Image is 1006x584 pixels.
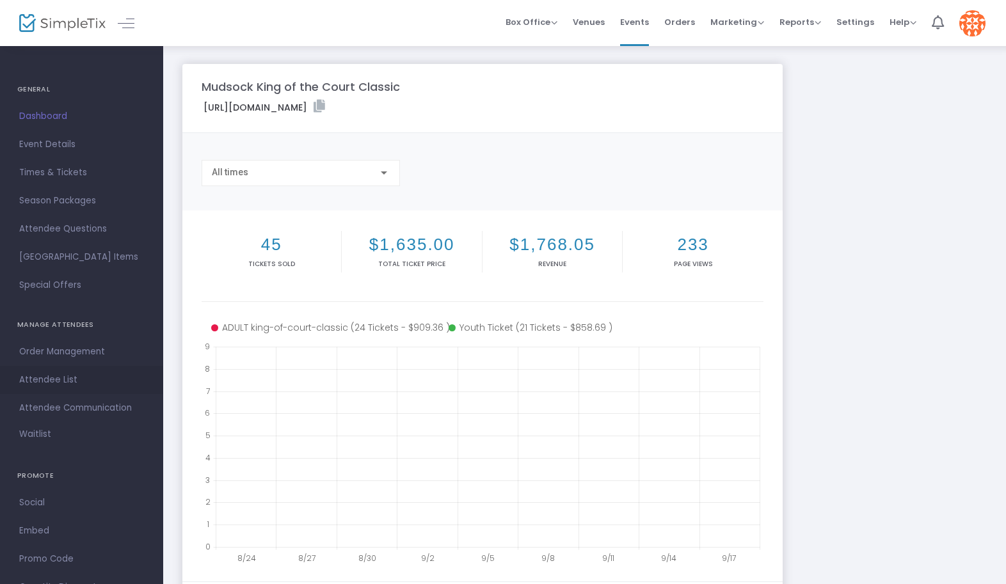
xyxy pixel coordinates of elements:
text: 7 [206,385,210,396]
span: Marketing [710,16,764,28]
text: 9/14 [661,553,676,564]
h4: GENERAL [17,77,146,102]
span: Order Management [19,343,144,360]
span: All times [212,167,248,177]
text: 9/2 [421,553,435,564]
text: 8/30 [358,553,376,564]
span: Season Packages [19,193,144,209]
span: Events [620,6,649,38]
text: 5 [205,430,211,441]
h4: PROMOTE [17,463,146,489]
span: Venues [573,6,605,38]
span: Embed [19,523,144,539]
p: Tickets sold [204,259,339,269]
h2: $1,768.05 [485,235,619,255]
span: Special Offers [19,277,144,294]
span: Event Details [19,136,144,153]
span: [GEOGRAPHIC_DATA] Items [19,249,144,265]
span: Box Office [506,16,557,28]
text: 4 [205,452,211,462]
span: Attendee Questions [19,221,144,237]
text: 8 [205,363,210,374]
span: Waitlist [19,428,51,441]
text: 8/27 [298,553,315,564]
span: Help [890,16,916,28]
text: 9 [205,341,210,352]
span: Attendee Communication [19,400,144,416]
h2: 233 [625,235,760,255]
text: 2 [205,496,211,507]
span: Settings [836,6,874,38]
text: 3 [205,474,210,485]
p: Total Ticket Price [344,259,479,269]
span: Attendee List [19,372,144,388]
text: 9/5 [481,553,495,564]
h2: 45 [204,235,339,255]
span: Promo Code [19,551,144,567]
h4: MANAGE ATTENDEES [17,312,146,338]
label: [URL][DOMAIN_NAME] [204,100,325,114]
p: Page Views [625,259,760,269]
text: 9/8 [541,553,555,564]
span: Reports [779,16,821,28]
span: Social [19,494,144,511]
span: Dashboard [19,108,144,125]
text: 9/11 [602,553,614,564]
span: Times & Tickets [19,164,144,181]
h2: $1,635.00 [344,235,479,255]
m-panel-title: Mudsock King of the Court Classic [202,78,400,95]
p: Revenue [485,259,619,269]
text: 0 [205,541,211,552]
text: 6 [205,407,210,418]
text: 8/24 [237,553,256,564]
text: 9/17 [722,553,736,564]
span: Orders [664,6,695,38]
text: 1 [207,519,209,530]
